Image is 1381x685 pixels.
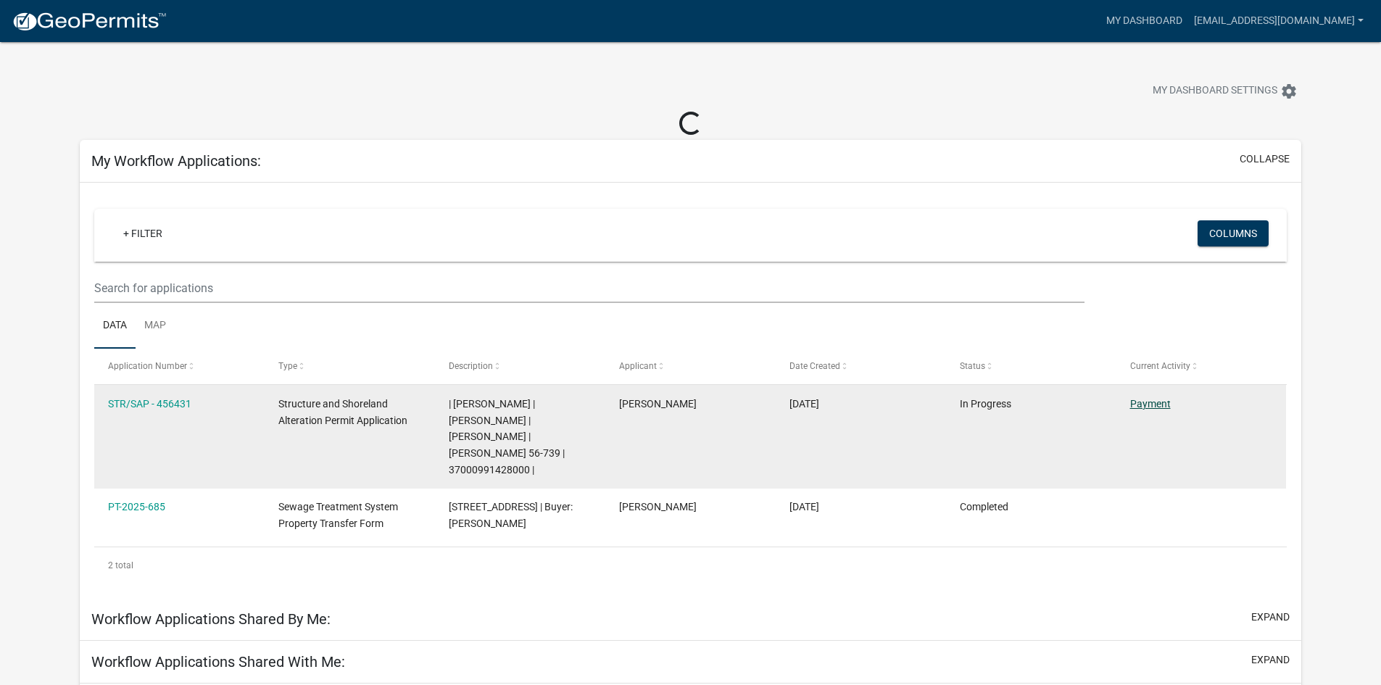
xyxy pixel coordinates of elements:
[619,501,697,512] span: Amie Welch
[94,349,265,383] datatable-header-cell: Application Number
[960,501,1008,512] span: Completed
[789,398,819,410] span: 07/29/2025
[1153,83,1277,100] span: My Dashboard Settings
[91,152,261,170] h5: My Workflow Applications:
[112,220,174,246] a: + Filter
[619,361,657,371] span: Applicant
[278,398,407,426] span: Structure and Shoreland Alteration Permit Application
[1188,7,1369,35] a: [EMAIL_ADDRESS][DOMAIN_NAME]
[960,361,985,371] span: Status
[1141,77,1309,105] button: My Dashboard Settingssettings
[776,349,946,383] datatable-header-cell: Date Created
[1130,398,1171,410] a: Payment
[108,398,191,410] a: STR/SAP - 456431
[108,501,165,512] a: PT-2025-685
[960,398,1011,410] span: In Progress
[449,361,493,371] span: Description
[94,273,1084,303] input: Search for applications
[94,547,1287,584] div: 2 total
[435,349,605,383] datatable-header-cell: Description
[1100,7,1188,35] a: My Dashboard
[136,303,175,349] a: Map
[94,303,136,349] a: Data
[605,349,776,383] datatable-header-cell: Applicant
[1251,610,1290,625] button: expand
[278,501,398,529] span: Sewage Treatment System Property Transfer Form
[1280,83,1298,100] i: settings
[91,653,345,671] h5: Workflow Applications Shared With Me:
[1240,151,1290,167] button: collapse
[789,501,819,512] span: 04/03/2025
[619,398,697,410] span: Amie Welch
[1251,652,1290,668] button: expand
[265,349,435,383] datatable-header-cell: Type
[1130,361,1190,371] span: Current Activity
[91,610,331,628] h5: Workflow Applications Shared By Me:
[449,501,573,529] span: 26511 460TH ST | Buyer: Amie Welch
[1116,349,1286,383] datatable-header-cell: Current Activity
[80,183,1301,598] div: collapse
[278,361,297,371] span: Type
[945,349,1116,383] datatable-header-cell: Status
[789,361,840,371] span: Date Created
[1198,220,1269,246] button: Columns
[449,398,565,476] span: | Alexis Newark | KURT W WELCH | AMIE L WELCH | Crystal 56-739 | 37000991428000 |
[108,361,187,371] span: Application Number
